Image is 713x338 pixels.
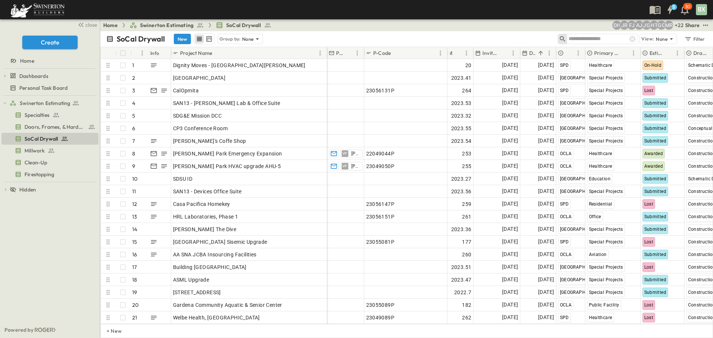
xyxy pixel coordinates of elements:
span: AA SNA JCBA Insourcing Facilities [173,251,257,258]
span: Special Projects [589,227,623,232]
p: 3 [132,87,135,94]
span: [DATE] [502,237,518,246]
span: 260 [462,251,471,258]
span: SoCal Drywall [25,135,58,142]
span: Public Facility [589,302,619,308]
span: Healthcare [589,63,612,68]
p: 11 [132,188,136,195]
span: Swinerton Estimating [140,22,193,29]
span: SPD [560,88,569,93]
span: 23055081P [366,238,395,246]
span: 253 [462,150,471,157]
div: BX [696,4,707,15]
p: Project Name [180,49,212,57]
p: 12 [132,200,137,208]
span: Swinerton Estimating [20,99,70,107]
span: Healthcare [589,164,612,169]
div: Doors, Frames, & Hardwaretest [1,121,98,133]
span: 23049089P [366,314,395,321]
span: Home [20,57,34,65]
span: 20 [465,62,472,69]
p: None [242,35,254,43]
span: ASML Upgrade [173,276,209,283]
span: Education [589,176,611,181]
a: Swinerton Estimating [130,22,204,29]
div: Filter [684,35,705,43]
p: Due Date [529,49,535,57]
div: Haaris Tahmas (haaris.tahmas@swinerton.com) [649,21,658,30]
div: Gerrad Gerber (gerrad.gerber@swinerton.com) [657,21,666,30]
span: Submitted [644,290,667,295]
span: [DATE] [538,137,554,145]
span: Millwork [25,147,45,154]
button: Menu [316,49,325,58]
span: [GEOGRAPHIC_DATA] [560,176,605,181]
span: Doors, Frames, & Hardware [25,123,85,131]
p: Primary Market [594,49,619,57]
span: Lost [644,265,654,270]
span: [DATE] [502,137,518,145]
div: Daryll Hayward (daryll.hayward@swinerton.com) [612,21,621,30]
p: Drawing Status [693,49,710,57]
span: CalOpmita [173,87,199,94]
span: 259 [462,200,471,208]
p: 1 [132,62,134,69]
span: OCLA [560,164,572,169]
a: Specialties [1,110,97,120]
a: Personal Task Board [1,83,97,93]
div: Francisco J. Sanchez (frsanchez@swinerton.com) [627,21,636,30]
span: SoCal Drywall [226,22,261,29]
span: Lost [644,302,654,308]
span: Aviation [589,252,607,257]
span: Submitted [644,113,667,118]
div: Info [149,47,171,59]
button: Menu [629,49,638,58]
button: Menu [673,49,682,58]
span: [GEOGRAPHIC_DATA] [560,277,605,282]
span: Special Projects [589,189,623,194]
a: Dashboards [10,71,97,81]
span: Submitted [644,214,667,219]
span: Submitted [644,227,667,232]
span: Special Projects [589,75,623,81]
span: SDG&E Mission DCC [173,112,222,119]
span: Special Projects [589,113,623,118]
p: 15 [132,238,137,246]
span: 2023.54 [451,137,472,145]
span: Awarded [644,164,663,169]
span: SPD [560,239,569,245]
span: [PERSON_NAME] Park Emergency Expansion [173,150,282,157]
span: Office [589,214,601,219]
div: Share [685,22,700,29]
span: Lost [644,201,654,207]
button: Sort [501,49,509,57]
button: test [701,21,710,30]
div: Joshua Russell (joshua.russell@swinerton.com) [620,21,629,30]
p: 7 [132,137,135,145]
span: 262 [462,314,471,321]
a: SoCal Drywall [216,22,271,29]
span: SPD [560,315,569,320]
p: 21 [132,314,137,321]
span: [DATE] [502,111,518,120]
span: Building [GEOGRAPHIC_DATA] [173,263,247,271]
span: 2022.7 [454,289,471,296]
button: Sort [345,49,353,57]
button: Menu [436,49,445,58]
p: PM [336,49,343,57]
p: + 22 [675,22,682,29]
span: [PERSON_NAME] The Dive [173,226,237,233]
p: 19 [132,289,137,296]
span: 23056131P [366,87,395,94]
button: kanban view [204,35,214,43]
span: Submitted [644,277,667,282]
span: [DATE] [502,187,518,196]
span: SPD [560,201,569,207]
p: SoCal Drywall [117,34,165,44]
span: SAN13 - [PERSON_NAME] Lab & Office Suite [173,99,280,107]
span: [DATE] [538,124,554,132]
span: Personal Task Board [19,84,68,92]
span: [DATE] [538,187,554,196]
span: Clean-Up [25,159,47,166]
